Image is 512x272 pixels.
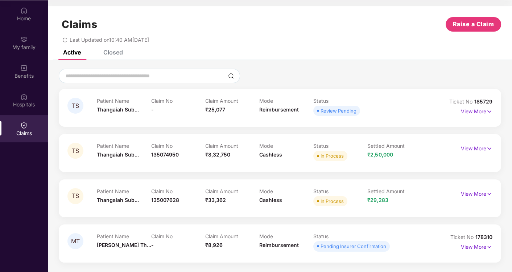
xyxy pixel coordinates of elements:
[151,106,154,113] span: -
[259,233,313,239] p: Mode
[97,188,151,194] p: Patient Name
[474,98,492,105] span: 185729
[97,151,139,158] span: Thangaiah Sub...
[151,98,205,104] p: Claim No
[72,148,79,154] span: TS
[97,106,139,113] span: Thangaiah Sub...
[205,106,225,113] span: ₹25,077
[20,7,28,14] img: svg+xml;base64,PHN2ZyBpZD0iSG9tZSIgeG1sbnM9Imh0dHA6Ly93d3cudzMub3JnLzIwMDAvc3ZnIiB3aWR0aD0iMjAiIG...
[367,188,421,194] p: Settled Amount
[313,188,367,194] p: Status
[321,107,356,114] div: Review Pending
[151,188,205,194] p: Claim No
[20,64,28,72] img: svg+xml;base64,PHN2ZyBpZD0iQmVuZWZpdHMiIHhtbG5zPSJodHRwOi8vd3d3LnczLm9yZy8yMDAwL3N2ZyIgd2lkdGg9Ij...
[151,233,205,239] p: Claim No
[205,98,259,104] p: Claim Amount
[62,37,67,43] span: redo
[72,103,79,109] span: TS
[446,17,501,32] button: Raise a Claim
[62,18,97,31] h1: Claims
[486,145,492,153] img: svg+xml;base64,PHN2ZyB4bWxucz0iaHR0cDovL3d3dy53My5vcmcvMjAwMC9zdmciIHdpZHRoPSIxNyIgaGVpZ2h0PSIxNy...
[486,243,492,251] img: svg+xml;base64,PHN2ZyB4bWxucz0iaHR0cDovL3d3dy53My5vcmcvMjAwMC9zdmciIHdpZHRoPSIxNyIgaGVpZ2h0PSIxNy...
[321,152,344,159] div: In Process
[103,49,123,56] div: Closed
[321,198,344,205] div: In Process
[205,151,230,158] span: ₹8,32,750
[63,49,81,56] div: Active
[20,122,28,129] img: svg+xml;base64,PHN2ZyBpZD0iQ2xhaW0iIHhtbG5zPSJodHRwOi8vd3d3LnczLm9yZy8yMDAwL3N2ZyIgd2lkdGg9IjIwIi...
[205,197,226,203] span: ₹33,362
[461,241,492,251] p: View More
[151,151,179,158] span: 135074950
[205,143,259,149] p: Claim Amount
[367,197,388,203] span: ₹29,283
[486,190,492,198] img: svg+xml;base64,PHN2ZyB4bWxucz0iaHR0cDovL3d3dy53My5vcmcvMjAwMC9zdmciIHdpZHRoPSIxNyIgaGVpZ2h0PSIxNy...
[72,193,79,199] span: TS
[461,188,492,198] p: View More
[259,143,313,149] p: Mode
[205,242,223,248] span: ₹8,926
[313,98,367,104] p: Status
[486,107,492,115] img: svg+xml;base64,PHN2ZyB4bWxucz0iaHR0cDovL3d3dy53My5vcmcvMjAwMC9zdmciIHdpZHRoPSIxNyIgaGVpZ2h0PSIxNy...
[449,98,474,105] span: Ticket No
[71,238,80,244] span: MT
[97,197,139,203] span: Thangaiah Sub...
[97,242,151,248] span: [PERSON_NAME] Th...
[259,242,299,248] span: Reimbursement
[97,143,151,149] p: Patient Name
[70,37,149,43] span: Last Updated on 10:40 AM[DATE]
[475,234,492,240] span: 178310
[259,197,282,203] span: Cashless
[453,20,494,29] span: Raise a Claim
[151,242,154,248] span: -
[450,234,475,240] span: Ticket No
[461,143,492,153] p: View More
[151,197,179,203] span: 135007628
[97,233,151,239] p: Patient Name
[205,188,259,194] p: Claim Amount
[259,151,282,158] span: Cashless
[97,98,151,104] p: Patient Name
[151,143,205,149] p: Claim No
[313,233,367,239] p: Status
[228,73,234,79] img: svg+xml;base64,PHN2ZyBpZD0iU2VhcmNoLTMyeDMyIiB4bWxucz0iaHR0cDovL3d3dy53My5vcmcvMjAwMC9zdmciIHdpZH...
[259,98,313,104] p: Mode
[367,143,421,149] p: Settled Amount
[367,151,393,158] span: ₹2,50,000
[20,93,28,100] img: svg+xml;base64,PHN2ZyBpZD0iSG9zcGl0YWxzIiB4bWxucz0iaHR0cDovL3d3dy53My5vcmcvMjAwMC9zdmciIHdpZHRoPS...
[321,243,386,250] div: Pending Insurer Confirmation
[461,106,492,115] p: View More
[313,143,367,149] p: Status
[20,36,28,43] img: svg+xml;base64,PHN2ZyB3aWR0aD0iMjAiIGhlaWdodD0iMjAiIHZpZXdCb3g9IjAgMCAyMCAyMCIgZmlsbD0ibm9uZSIgeG...
[259,106,299,113] span: Reimbursement
[259,188,313,194] p: Mode
[205,233,259,239] p: Claim Amount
